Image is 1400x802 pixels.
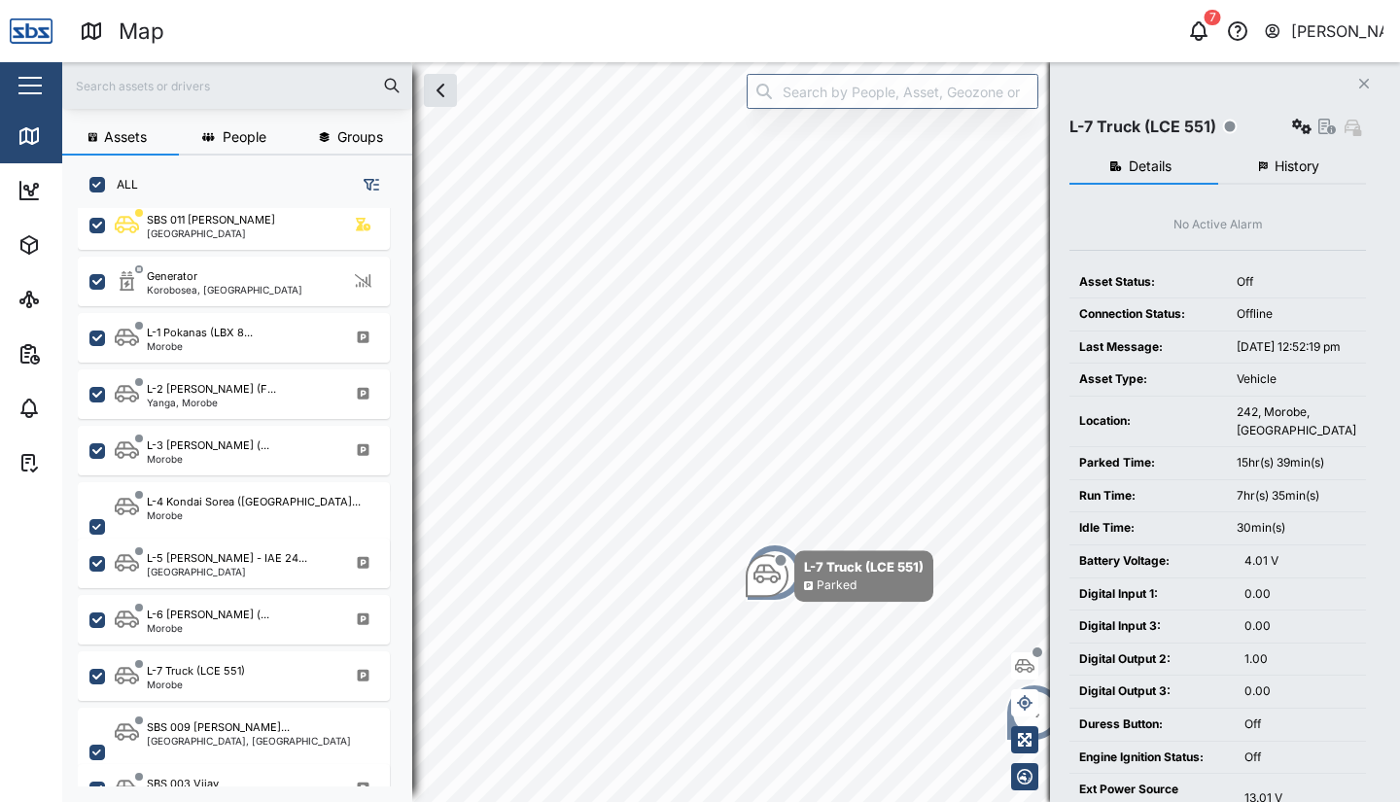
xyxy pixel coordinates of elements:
[1237,519,1356,538] div: 30min(s)
[1237,370,1356,389] div: Vehicle
[105,177,138,192] label: ALL
[104,130,147,144] span: Assets
[147,228,275,238] div: [GEOGRAPHIC_DATA]
[1237,487,1356,506] div: 7hr(s) 35min(s)
[1244,715,1356,734] div: Off
[1079,370,1217,389] div: Asset Type:
[1079,338,1217,357] div: Last Message:
[51,180,138,201] div: Dashboard
[746,543,804,602] div: Map marker
[1079,454,1217,472] div: Parked Time:
[147,550,307,567] div: L-5 [PERSON_NAME] - IAE 24...
[1079,749,1225,767] div: Engine Ignition Status:
[1244,749,1356,767] div: Off
[1263,17,1384,45] button: [PERSON_NAME]
[1079,650,1225,669] div: Digital Output 2:
[147,325,253,341] div: L-1 Pokanas (LBX 8...
[223,130,266,144] span: People
[147,285,302,295] div: Korobosea, [GEOGRAPHIC_DATA]
[51,452,104,473] div: Tasks
[804,557,924,576] div: L-7 Truck (LCE 551)
[51,125,94,147] div: Map
[147,437,269,454] div: L-3 [PERSON_NAME] (...
[1237,338,1356,357] div: [DATE] 12:52:19 pm
[1079,519,1217,538] div: Idle Time:
[1079,487,1217,506] div: Run Time:
[51,398,111,419] div: Alarms
[1079,715,1225,734] div: Duress Button:
[74,71,401,100] input: Search assets or drivers
[62,62,1400,802] canvas: Map
[147,341,253,351] div: Morobe
[1079,682,1225,701] div: Digital Output 3:
[1129,159,1172,173] span: Details
[1079,552,1225,571] div: Battery Voltage:
[1244,585,1356,604] div: 0.00
[1005,683,1064,742] div: Map marker
[78,208,411,786] div: grid
[147,663,245,680] div: L-7 Truck (LCE 551)
[747,74,1038,109] input: Search by People, Asset, Geozone or Place
[1069,115,1216,139] div: L-7 Truck (LCE 551)
[1079,273,1217,292] div: Asset Status:
[746,550,933,602] div: Map marker
[1244,617,1356,636] div: 0.00
[119,15,164,49] div: Map
[337,130,383,144] span: Groups
[147,719,290,736] div: SBS 009 [PERSON_NAME]...
[147,623,269,633] div: Morobe
[51,234,111,256] div: Assets
[1244,650,1356,669] div: 1.00
[10,10,52,52] img: Main Logo
[147,212,275,228] div: SBS 011 [PERSON_NAME]
[147,268,197,285] div: Generator
[1237,273,1356,292] div: Off
[147,494,361,510] div: L-4 Kondai Sorea ([GEOGRAPHIC_DATA]...
[1079,585,1225,604] div: Digital Input 1:
[1173,216,1263,234] div: No Active Alarm
[51,289,97,310] div: Sites
[1205,10,1221,25] div: 7
[147,381,276,398] div: L-2 [PERSON_NAME] (F...
[1237,305,1356,324] div: Offline
[1079,617,1225,636] div: Digital Input 3:
[1079,412,1217,431] div: Location:
[147,510,361,520] div: Morobe
[147,454,269,464] div: Morobe
[147,776,219,792] div: SBS 003 Vijay
[1275,159,1319,173] span: History
[147,607,269,623] div: L-6 [PERSON_NAME] (...
[1244,682,1356,701] div: 0.00
[817,576,857,595] div: Parked
[1291,19,1384,44] div: [PERSON_NAME]
[147,567,307,576] div: [GEOGRAPHIC_DATA]
[147,398,276,407] div: Yanga, Morobe
[51,343,117,365] div: Reports
[1237,454,1356,472] div: 15hr(s) 39min(s)
[1244,552,1356,571] div: 4.01 V
[1237,403,1356,439] div: 242, Morobe, [GEOGRAPHIC_DATA]
[1079,305,1217,324] div: Connection Status:
[147,736,351,746] div: [GEOGRAPHIC_DATA], [GEOGRAPHIC_DATA]
[147,680,245,689] div: Morobe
